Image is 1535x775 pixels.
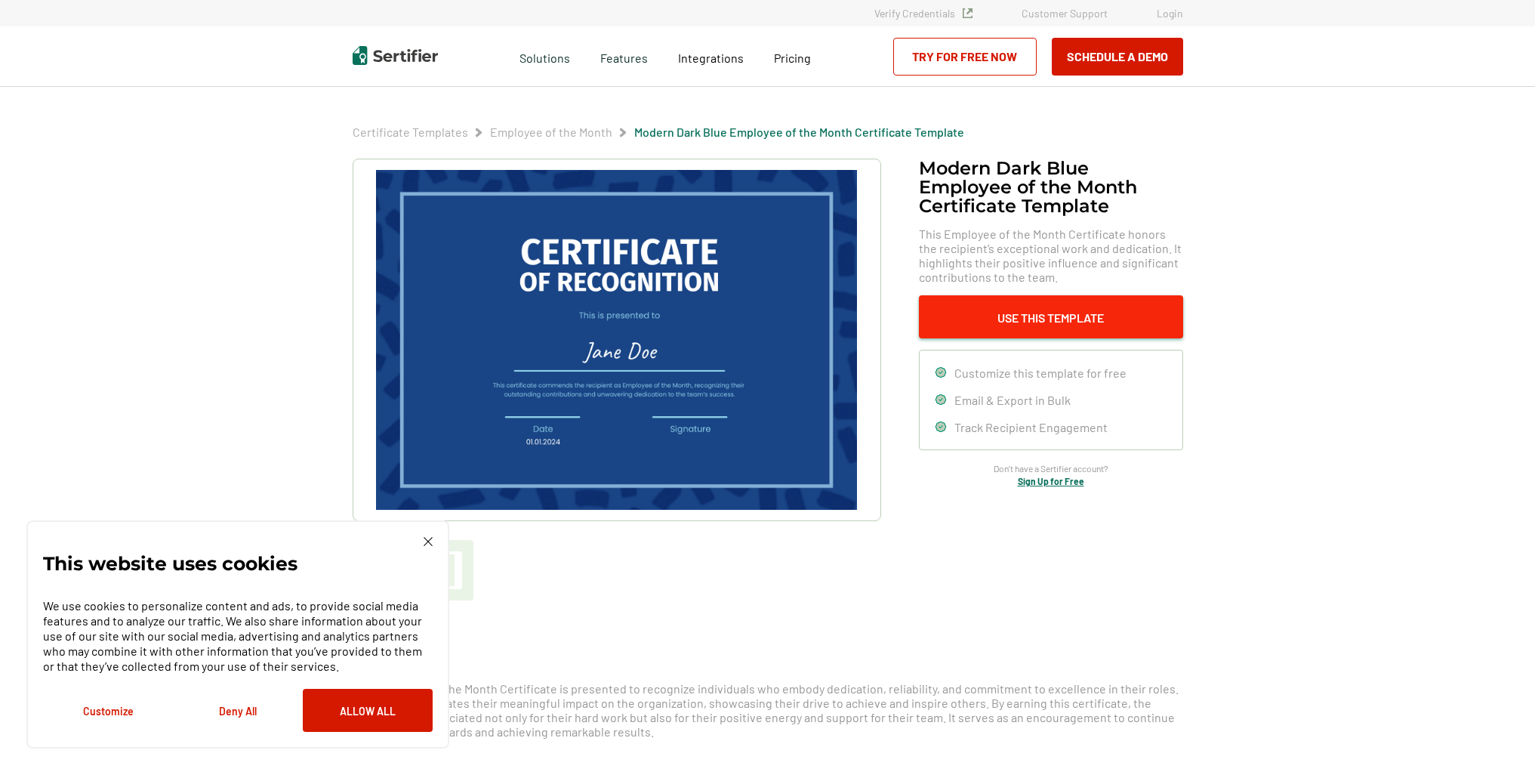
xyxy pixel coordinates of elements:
a: Customer Support [1022,7,1108,20]
a: Login [1157,7,1183,20]
p: We use cookies to personalize content and ads, to provide social media features and to analyze ou... [43,598,433,674]
span: Solutions [519,47,570,66]
img: Sertifier | Digital Credentialing Platform [353,46,438,65]
h1: Modern Dark Blue Employee of the Month Certificate Template [919,159,1183,215]
span: This Employee of the Month Certificate honors the recipient’s exceptional work and dedication. It... [919,227,1183,284]
span: Features [600,47,648,66]
button: Deny All [173,689,303,732]
button: Schedule a Demo [1052,38,1183,76]
a: Sign Up for Free [1018,476,1084,486]
a: Integrations [678,47,744,66]
span: Integrations [678,51,744,65]
span: The Employee of the Month Certificate is presented to recognize individuals who embody dedication... [353,681,1179,739]
button: Customize [43,689,173,732]
iframe: Chat Widget [1459,702,1535,775]
a: Certificate Templates [353,125,468,139]
span: Don’t have a Sertifier account? [994,462,1108,476]
a: Pricing [774,47,811,66]
span: Modern Dark Blue Employee of the Month Certificate Template [634,125,964,140]
p: This website uses cookies [43,556,297,571]
span: Track Recipient Engagement [954,420,1108,434]
span: Certificate Templates [353,125,468,140]
a: Employee of the Month [490,125,612,139]
span: Pricing [774,51,811,65]
div: Breadcrumb [353,125,964,140]
span: Employee of the Month [490,125,612,140]
img: Modern Dark Blue Employee of the Month Certificate Template [376,170,856,510]
a: Verify Credentials [874,7,972,20]
button: Allow All [303,689,433,732]
a: Try for Free Now [893,38,1037,76]
button: Use This Template [919,295,1183,338]
span: Customize this template for free [954,366,1127,380]
img: Cookie Popup Close [424,537,433,546]
span: Email & Export in Bulk [954,393,1071,407]
img: Verified [963,8,972,18]
a: Modern Dark Blue Employee of the Month Certificate Template [634,125,964,139]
